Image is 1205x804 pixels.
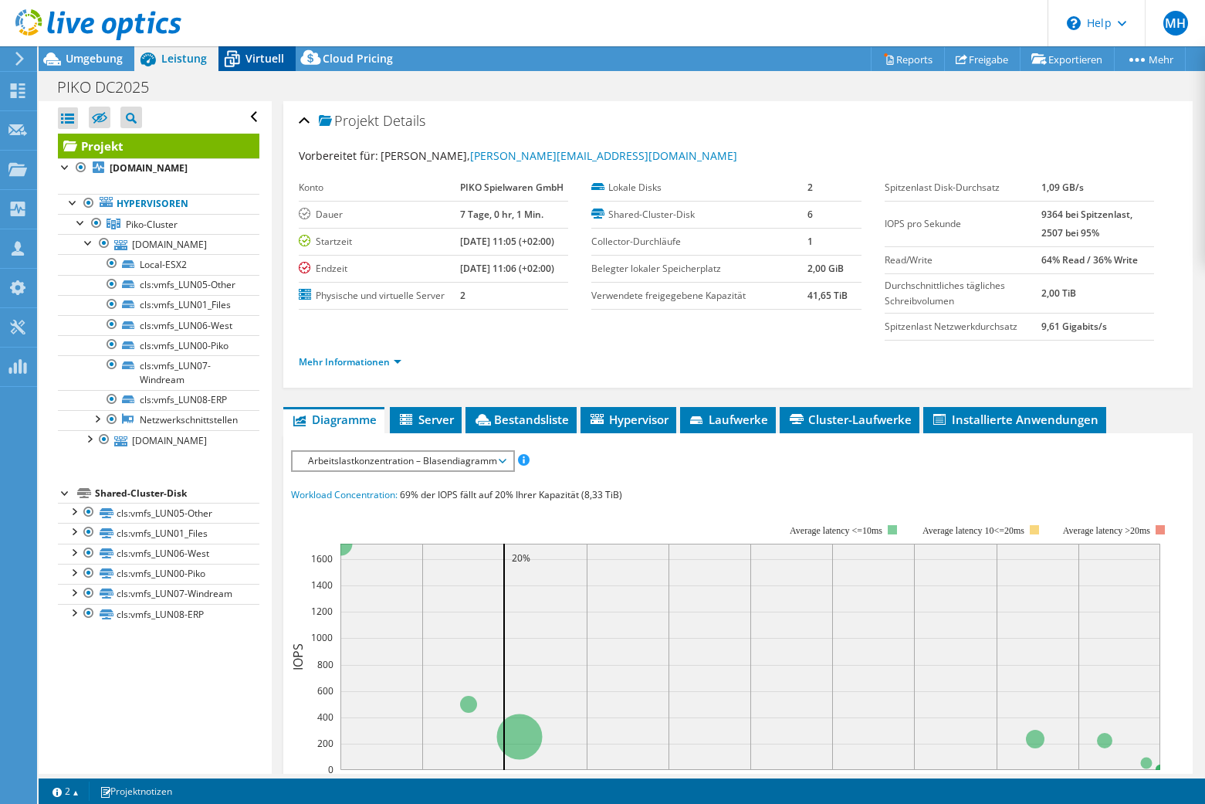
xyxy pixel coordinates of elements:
label: Konto [299,180,460,195]
label: Endzeit [299,261,460,276]
span: Server [398,412,454,427]
text: 1000 [311,631,333,644]
label: Verwendete freigegebene Kapazität [591,288,807,304]
label: Collector-Durchläufe [591,234,807,249]
b: 1,09 GB/s [1041,181,1084,194]
b: 1 [807,235,813,248]
label: Vorbereitet für: [299,148,378,163]
text: 600 [317,684,333,697]
b: 9364 bei Spitzenlast, 2507 bei 95% [1041,208,1132,239]
span: Hypervisor [588,412,669,427]
text: 800 [317,658,333,671]
text: 20% [512,551,530,565]
text: 0 [328,763,333,776]
span: Diagramme [291,412,377,427]
b: [DOMAIN_NAME] [110,161,188,175]
a: Local-ESX2 [58,254,259,274]
a: cls:vmfs_LUN05-Other [58,503,259,523]
a: Projektnotizen [89,782,183,801]
span: Laufwerke [688,412,768,427]
a: Reports [871,47,945,71]
a: Mehr Informationen [299,355,401,368]
a: cls:vmfs_LUN00-Piko [58,564,259,584]
a: cls:vmfs_LUN06-West [58,544,259,564]
a: Netzwerkschnittstellen [58,410,259,430]
a: [PERSON_NAME][EMAIL_ADDRESS][DOMAIN_NAME] [470,148,737,163]
a: Freigabe [944,47,1021,71]
span: Piko-Cluster [126,218,178,231]
tspan: Average latency 10<=20ms [922,525,1024,536]
a: [DOMAIN_NAME] [58,158,259,178]
label: Read/Write [885,253,1042,268]
label: Durchschnittliches tägliches Schreibvolumen [885,278,1042,309]
a: cls:vmfs_LUN08-ERP [58,390,259,410]
label: Belegter lokaler Speicherplatz [591,261,807,276]
label: Startzeit [299,234,460,249]
text: 200 [317,737,333,750]
label: Lokale Disks [591,180,807,195]
label: Dauer [299,207,460,222]
div: Shared-Cluster-Disk [95,484,259,503]
text: IOPS [289,643,306,670]
b: 2,00 TiB [1041,287,1076,300]
span: Details [383,111,425,130]
tspan: Average latency <=10ms [790,525,882,536]
span: Virtuell [245,51,284,66]
span: Installierte Anwendungen [931,412,1098,427]
a: cls:vmfs_LUN07-Windream [58,355,259,389]
a: Mehr [1114,47,1186,71]
b: [DATE] 11:05 (+02:00) [460,235,554,248]
text: 400 [317,711,333,724]
label: IOPS pro Sekunde [885,216,1042,232]
b: 9,61 Gigabits/s [1041,320,1107,333]
span: Umgebung [66,51,123,66]
a: Projekt [58,134,259,158]
label: Spitzenlast Netzwerkdurchsatz [885,319,1042,334]
span: [PERSON_NAME], [381,148,737,163]
a: Hypervisoren [58,194,259,214]
text: 1600 [311,552,333,565]
b: 2,00 GiB [807,262,844,275]
text: 1400 [311,578,333,592]
label: Physische und virtuelle Server [299,288,460,304]
a: [DOMAIN_NAME] [58,430,259,450]
b: [DATE] 11:06 (+02:00) [460,262,554,275]
b: 6 [807,208,813,221]
a: cls:vmfs_LUN05-Other [58,275,259,295]
span: MH [1163,11,1188,36]
a: cls:vmfs_LUN00-Piko [58,335,259,355]
span: Bestandsliste [473,412,569,427]
a: cls:vmfs_LUN06-West [58,315,259,335]
a: [DOMAIN_NAME] [58,234,259,254]
span: Projekt [319,114,379,129]
a: 2 [42,782,90,801]
svg: \n [1067,16,1081,30]
label: Shared-Cluster-Disk [591,207,807,222]
b: 2 [460,289,465,302]
span: Cloud Pricing [323,51,393,66]
b: 7 Tage, 0 hr, 1 Min. [460,208,543,221]
text: 1200 [311,605,333,618]
b: 41,65 TiB [807,289,848,302]
span: Workload Concentration: [291,488,398,501]
a: Piko-Cluster [58,214,259,234]
label: Spitzenlast Disk-Durchsatz [885,180,1042,195]
a: cls:vmfs_LUN01_Files [58,523,259,543]
a: cls:vmfs_LUN08-ERP [58,604,259,624]
text: Average latency >20ms [1063,525,1150,536]
a: cls:vmfs_LUN01_Files [58,295,259,315]
span: Cluster-Laufwerke [787,412,912,427]
span: 69% der IOPS fällt auf 20% Ihrer Kapazität (8,33 TiB) [400,488,622,501]
b: 2 [807,181,813,194]
a: Exportieren [1020,47,1115,71]
h1: PIKO DC2025 [50,79,173,96]
span: Leistung [161,51,207,66]
span: Arbeitslastkonzentration – Blasendiagramm [300,452,505,470]
b: PIKO Spielwaren GmbH [460,181,564,194]
b: 64% Read / 36% Write [1041,253,1138,266]
a: cls:vmfs_LUN07-Windream [58,584,259,604]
